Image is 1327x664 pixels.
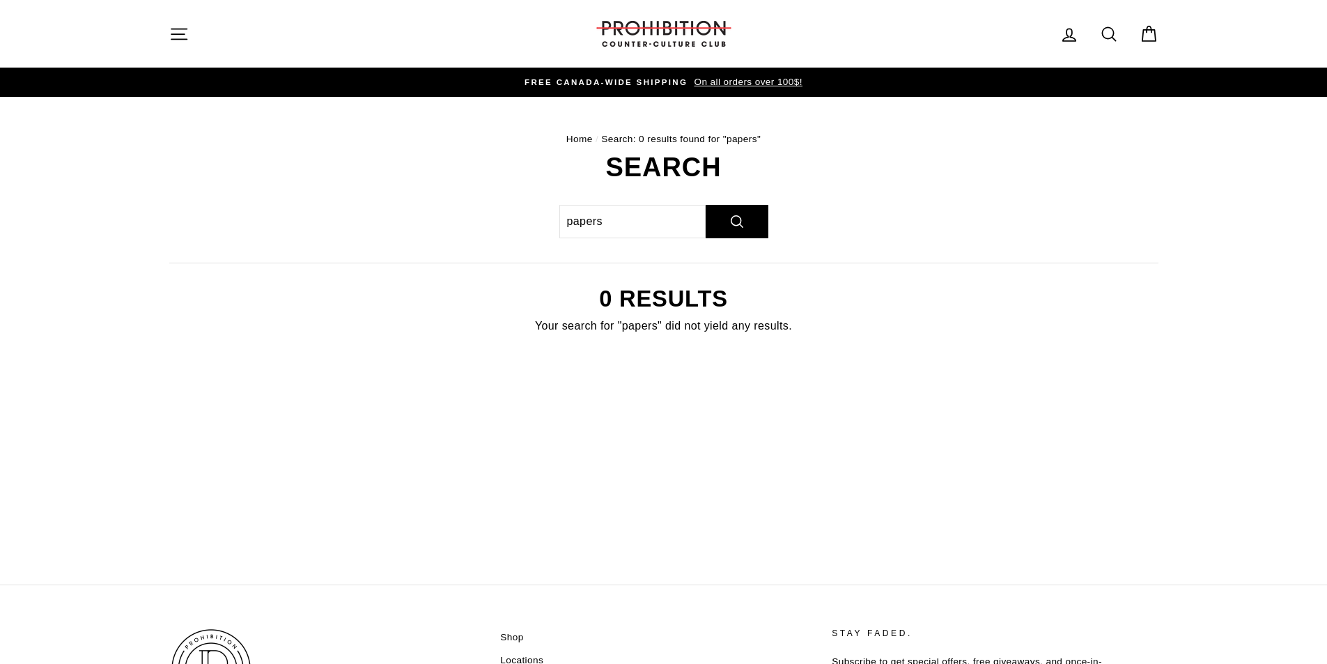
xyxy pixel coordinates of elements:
p: Your search for "papers" did not yield any results. [169,317,1158,335]
a: Shop [500,627,523,648]
nav: breadcrumbs [169,132,1158,147]
span: Search: 0 results found for "papers" [601,134,761,144]
h2: 0 results [169,288,1158,311]
span: FREE CANADA-WIDE SHIPPING [525,78,688,86]
h1: Search [169,154,1158,180]
input: Search our store [559,205,706,238]
p: STAY FADED. [832,627,1106,640]
span: / [596,134,598,144]
a: FREE CANADA-WIDE SHIPPING On all orders over 100$! [173,75,1155,90]
a: Home [566,134,593,144]
span: On all orders over 100$! [690,77,802,87]
img: PROHIBITION COUNTER-CULTURE CLUB [594,21,734,47]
